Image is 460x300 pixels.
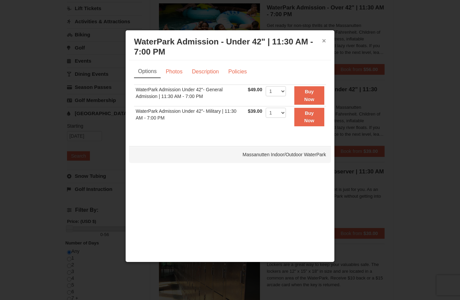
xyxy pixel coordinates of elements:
div: Massanutten Indoor/Outdoor WaterPark [129,146,331,163]
a: Description [188,65,223,78]
a: Options [134,65,161,78]
strong: Buy Now [304,89,315,102]
td: WaterPark Admission Under 42"- Military | 11:30 AM - 7:00 PM [134,106,246,127]
button: × [322,37,326,44]
h3: WaterPark Admission - Under 42" | 11:30 AM - 7:00 PM [134,37,326,57]
a: Policies [224,65,251,78]
td: WaterPark Admission Under 42"- General Admission | 11:30 AM - 7:00 PM [134,85,246,106]
button: Buy Now [294,108,324,126]
strong: Buy Now [304,110,315,123]
button: Buy Now [294,86,324,105]
span: $39.00 [248,108,262,114]
span: $49.00 [248,87,262,92]
a: Photos [161,65,187,78]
